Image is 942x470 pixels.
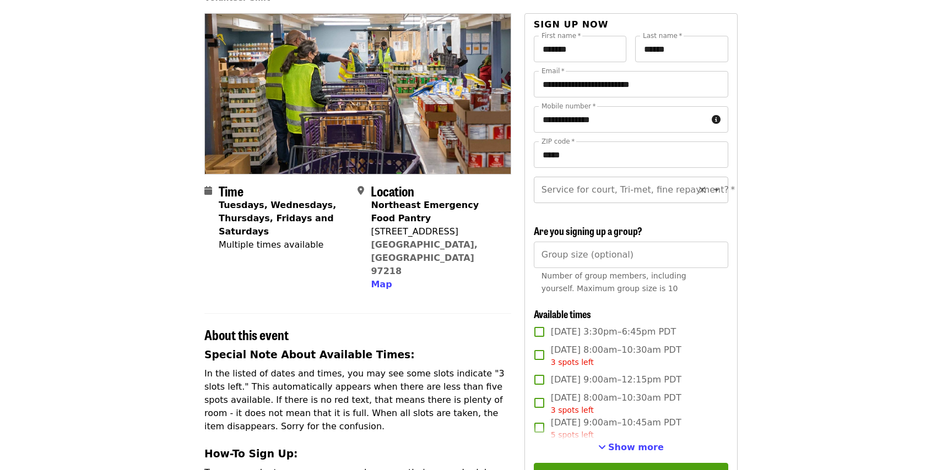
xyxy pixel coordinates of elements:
button: See more timeslots [598,441,664,454]
button: Map [371,278,392,291]
input: [object Object] [534,242,728,268]
input: Last name [635,36,728,62]
span: [DATE] 8:00am–10:30am PDT [551,343,681,368]
strong: How-To Sign Up: [204,448,298,460]
img: Northeast Emergency Food Program - Partner Agency Support organized by Oregon Food Bank [205,14,511,173]
span: [DATE] 9:00am–10:45am PDT [551,416,681,441]
strong: Northeast Emergency Food Pantry [371,200,479,223]
span: Show more [608,442,664,452]
button: Clear [695,182,710,198]
button: Open [709,182,724,198]
i: map-marker-alt icon [358,185,364,196]
div: Multiple times available [219,238,349,252]
span: Sign up now [534,19,609,30]
input: Mobile number [534,106,707,133]
span: 5 spots left [551,430,594,439]
span: Number of group members, including yourself. Maximum group size is 10 [542,271,686,293]
strong: Tuesdays, Wednesdays, Thursdays, Fridays and Saturdays [219,200,336,237]
span: Location [371,181,414,200]
span: [DATE] 9:00am–12:15pm PDT [551,373,681,386]
span: Time [219,181,243,200]
label: Last name [643,32,682,39]
a: [GEOGRAPHIC_DATA], [GEOGRAPHIC_DATA] 97218 [371,239,478,276]
input: Email [534,71,728,97]
strong: Special Note About Available Times: [204,349,415,360]
label: Email [542,68,565,74]
input: First name [534,36,627,62]
span: [DATE] 3:30pm–6:45pm PDT [551,325,676,338]
input: ZIP code [534,141,728,168]
span: About this event [204,325,289,344]
i: circle-info icon [712,114,721,125]
span: Are you signing up a group? [534,223,642,238]
span: 3 spots left [551,406,594,414]
span: Map [371,279,392,289]
label: Mobile number [542,103,595,110]
label: ZIP code [542,138,575,145]
div: [STREET_ADDRESS] [371,225,502,238]
span: [DATE] 8:00am–10:30am PDT [551,391,681,416]
label: First name [542,32,581,39]
i: calendar icon [204,185,212,196]
p: In the listed of dates and times, you may see some slots indicate "3 slots left." This automatica... [204,367,511,433]
span: 3 spots left [551,358,594,367]
span: Available times [534,307,591,321]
